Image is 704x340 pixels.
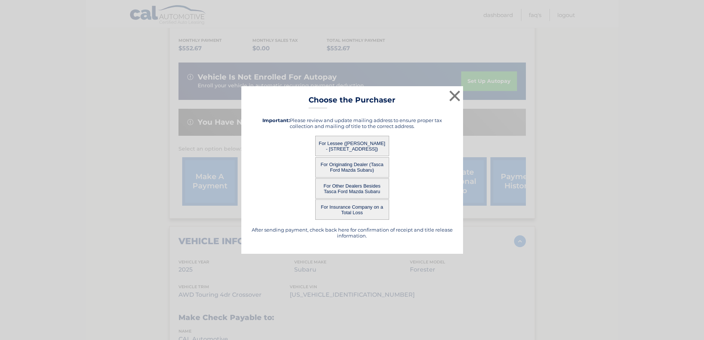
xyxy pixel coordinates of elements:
[315,199,389,220] button: For Insurance Company on a Total Loss
[251,227,454,239] h5: After sending payment, check back here for confirmation of receipt and title release information.
[448,88,462,103] button: ×
[309,95,395,108] h3: Choose the Purchaser
[315,178,389,199] button: For Other Dealers Besides Tasca Ford Mazda Subaru
[315,136,389,156] button: For Lessee ([PERSON_NAME] - [STREET_ADDRESS])
[315,157,389,178] button: For Originating Dealer (Tasca Ford Mazda Subaru)
[262,117,290,123] strong: Important:
[251,117,454,129] h5: Please review and update mailing address to ensure proper tax collection and mailing of title to ...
